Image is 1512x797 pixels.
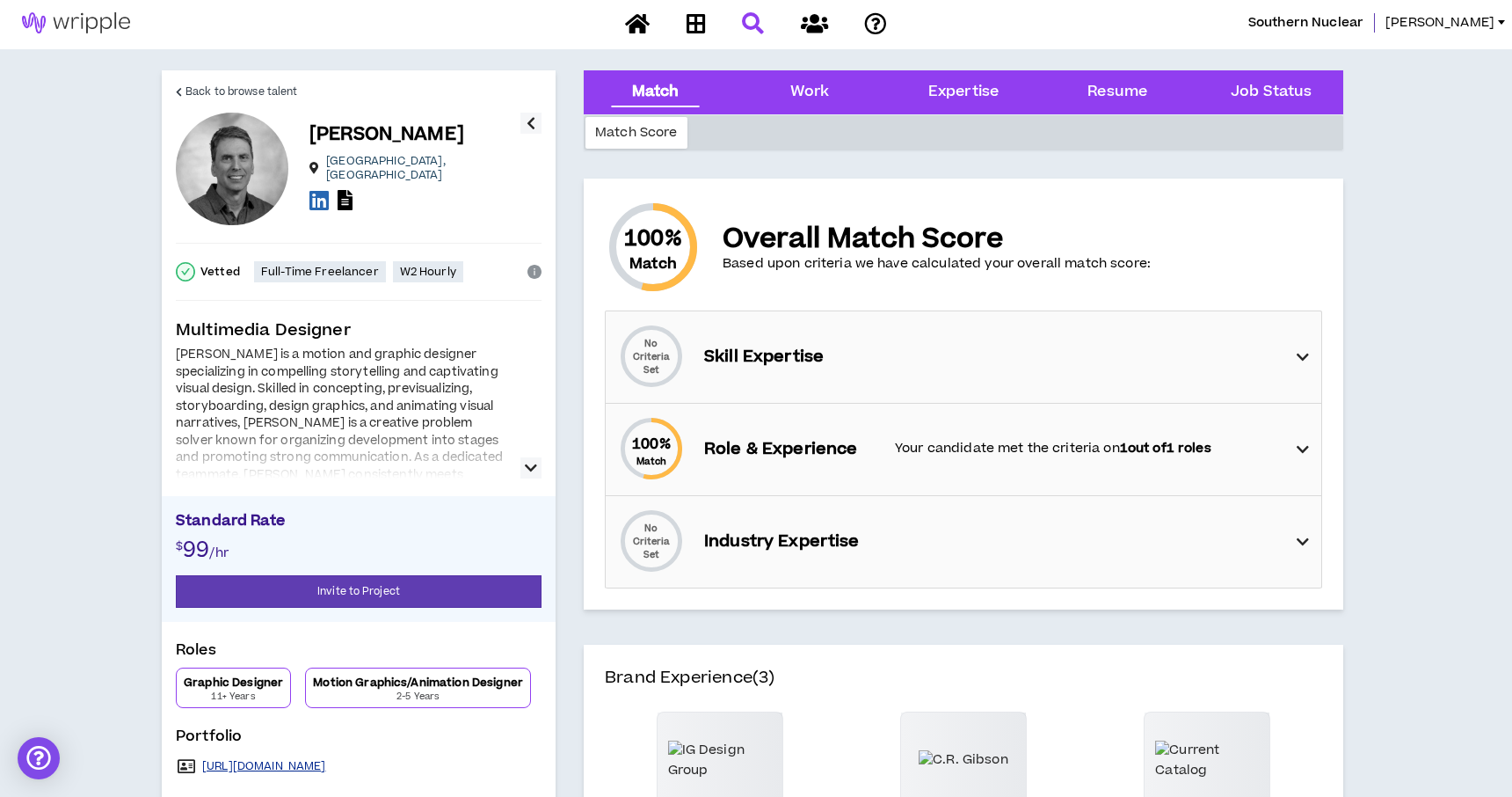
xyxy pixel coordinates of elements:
[616,337,687,377] p: No Criteria Set
[1155,741,1259,780] img: Current Catalog
[1087,81,1147,104] div: Resume
[18,737,60,779] div: Open Intercom Messenger
[704,530,877,554] p: Industry Expertise
[396,690,440,704] p: 2-5 Years
[895,439,1279,458] p: Your candidate met the criteria on
[704,437,877,462] p: Role & Experience
[183,535,209,566] span: 99
[606,404,1321,495] div: 100%MatchRole & ExperienceYour candidate met the criteria on1out of1 roles
[668,741,772,780] img: IG Design Group
[176,726,542,754] p: Portfolio
[176,538,183,554] span: $
[176,262,195,282] span: check-circle
[1248,13,1363,33] span: Southern Nuclear
[723,223,1151,255] p: Overall Match Score
[176,640,542,668] p: Roles
[176,575,542,608] button: Invite to Project
[606,496,1321,588] div: No Criteria SetIndustry Expertise
[211,690,255,704] p: 11+ Years
[309,122,464,147] p: [PERSON_NAME]
[1120,439,1211,457] strong: 1 out of 1 roles
[928,81,999,104] div: Expertise
[585,117,687,149] div: Match Score
[200,265,240,279] p: Vetted
[313,676,523,690] p: Motion Graphics/Animation Designer
[632,81,680,104] div: Match
[527,265,542,279] span: info-circle
[176,347,510,552] div: [PERSON_NAME] is a motion and graphic designer specializing in compelling storytelling and captiv...
[624,225,682,253] span: 100 %
[1231,81,1312,104] div: Job Status
[919,750,1008,770] img: C.R. Gibson
[326,154,520,182] p: [GEOGRAPHIC_DATA] , [GEOGRAPHIC_DATA]
[723,255,1151,273] p: Based upon criteria we have calculated your overall match score:
[185,84,297,100] span: Back to browse talent
[704,345,877,369] p: Skill Expertise
[632,434,671,455] span: 100 %
[1385,13,1494,33] span: [PERSON_NAME]
[176,510,542,537] p: Standard Rate
[184,676,283,690] p: Graphic Designer
[636,455,667,468] small: Match
[202,759,326,773] a: [URL][DOMAIN_NAME]
[209,544,228,562] span: /hr
[790,81,830,104] div: Work
[606,311,1321,403] div: No Criteria SetSkill Expertise
[629,253,677,274] small: Match
[400,265,456,279] p: W2 Hourly
[176,70,297,113] a: Back to browse talent
[261,265,379,279] p: Full-Time Freelancer
[176,318,542,343] p: Multimedia Designer
[605,666,1322,712] h4: Brand Experience (3)
[616,522,687,561] p: No Criteria Set
[176,113,288,225] div: Chris T.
